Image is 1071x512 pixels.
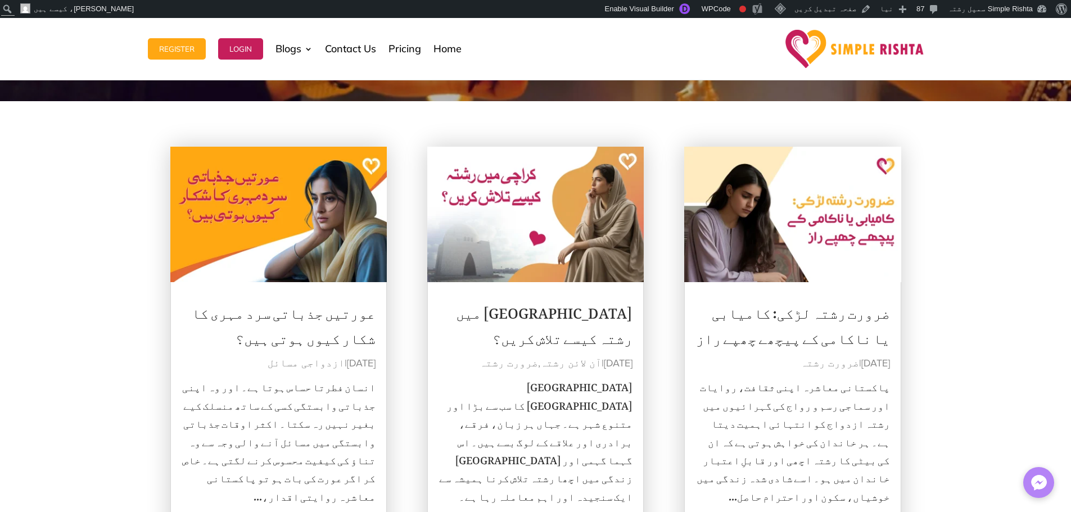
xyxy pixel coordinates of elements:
[182,376,376,504] p: انسان فطرتا حساس ہوتا ہے۔ اور وہ اپنی جذباتی وابستگی کسی کے ساتھ منسلک کیے بغیر نہیں رہ سکتا۔ اکث...
[148,38,206,60] button: Register
[604,359,632,369] span: [DATE]
[74,4,134,13] span: [PERSON_NAME]
[427,147,644,282] img: کراچی میں رشتہ کیسے تلاش کریں؟
[540,359,602,369] a: آن لائن رشتہ
[268,359,345,369] a: ازدواجی مسائل
[801,359,859,369] a: ضرورت رشتہ
[218,21,263,77] a: Login
[456,292,632,352] a: [GEOGRAPHIC_DATA] میں رشتہ کیسے تلاش کریں؟
[170,147,387,282] img: عورتیں جذباتی سرد مہری کا شکار کیوں ہوتی ہیں؟
[433,21,462,77] a: Home
[684,147,901,282] img: ضرورت رشتہ لڑکی: کامیابی یا ناکامی کے پیچھے چھپے راز
[218,38,263,60] button: Login
[347,359,376,369] span: [DATE]
[182,355,376,373] p: |
[480,359,538,369] a: ضرورت رشتہ
[439,355,633,373] p: | ,
[696,292,890,352] a: ضرورت رشتہ لڑکی: کامیابی یا ناکامی کے پیچھے چھپے راز
[325,21,376,77] a: Contact Us
[1028,472,1050,494] img: Messenger
[739,6,746,12] div: Focus keyphrase not set
[148,21,206,77] a: Register
[275,21,313,77] a: Blogs
[695,376,890,504] p: پاکستانی معاشرہ اپنی ثقافت، روایات اور سماجی رسم و رواج کی گہرائیوں میں رشتہ ازدواج کو انتہائی اہ...
[388,21,421,77] a: Pricing
[192,292,376,352] a: عورتیں جذباتی سرد مہری کا شکار کیوں ہوتی ہیں؟
[695,355,890,373] p: |
[861,359,890,369] span: [DATE]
